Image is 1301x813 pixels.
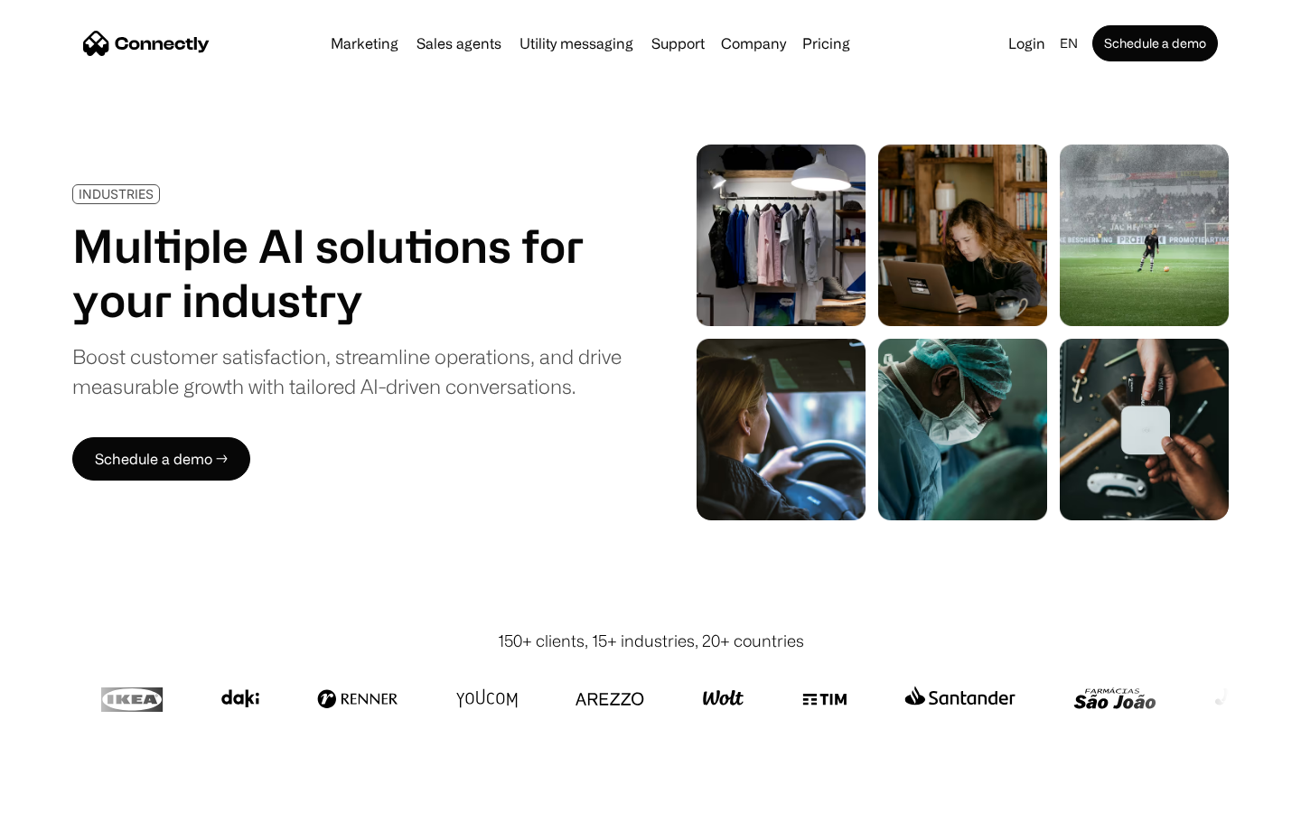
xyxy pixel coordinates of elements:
div: INDUSTRIES [79,187,154,201]
div: Boost customer satisfaction, streamline operations, and drive measurable growth with tailored AI-... [72,341,622,401]
div: 150+ clients, 15+ industries, 20+ countries [498,629,804,653]
ul: Language list [36,781,108,807]
a: Schedule a demo [1092,25,1218,61]
a: Login [1001,31,1053,56]
a: Marketing [323,36,406,51]
div: en [1060,31,1078,56]
a: Support [644,36,712,51]
a: Sales agents [409,36,509,51]
a: Pricing [795,36,857,51]
a: Utility messaging [512,36,641,51]
h1: Multiple AI solutions for your industry [72,219,622,327]
div: Company [721,31,786,56]
a: Schedule a demo → [72,437,250,481]
aside: Language selected: English [18,780,108,807]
